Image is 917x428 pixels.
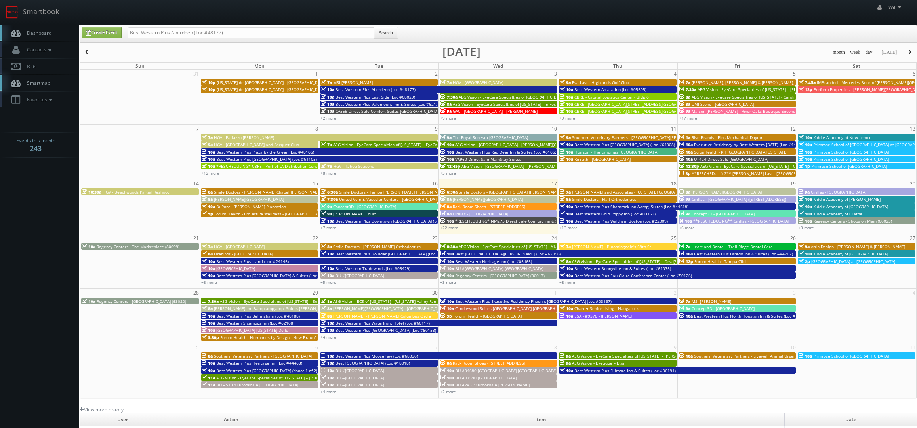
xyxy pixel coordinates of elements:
span: 12p [799,87,812,92]
span: [PERSON_NAME], [PERSON_NAME] & [PERSON_NAME], LLC - [GEOGRAPHIC_DATA] [692,80,844,85]
span: MSI [PERSON_NAME] [333,80,373,85]
span: 10a [440,259,454,264]
span: 10a [202,313,215,319]
span: BU #[GEOGRAPHIC_DATA] [336,368,384,373]
button: week [847,48,863,57]
span: 9a [560,360,571,366]
span: 3p [679,171,691,176]
span: 7:30a [679,87,696,92]
span: 10a [799,149,812,155]
span: 9a [679,306,690,311]
span: Best Western Plus Downtown [GEOGRAPHIC_DATA] (Loc #48199) [336,218,458,224]
span: 10a [679,142,693,147]
span: Forum Health - Hormones by Design - New Braunfels Clinic [220,335,333,340]
span: 10a [560,204,573,209]
span: 12:45p [440,164,460,169]
span: Forum Health - Tampa Clinic [694,259,749,264]
span: Best Western Plus East Side (Loc #68029) [336,94,415,100]
span: 10a [679,156,693,162]
button: Search [374,27,398,39]
span: Maison [PERSON_NAME] - River Oaks Boutique Second Shoot [692,108,808,114]
a: +3 more [201,280,217,285]
span: Regency Centers - The Marketplace (80099) [97,244,179,249]
span: AEG Vision - EyeCare Specialties of [GEOGRAPHIC_DATA][US_STATE] - [GEOGRAPHIC_DATA] [459,94,628,100]
span: Primrose School of [GEOGRAPHIC_DATA] [813,156,889,162]
span: Favorites [23,96,54,103]
span: HGV - [GEOGRAPHIC_DATA] and Racquet Club [214,142,299,147]
span: 10a [202,149,215,155]
span: Best Western Plus Laredo Inn & Suites (Loc #44702) [694,251,793,257]
span: [GEOGRAPHIC_DATA] at [GEOGRAPHIC_DATA] [811,259,895,264]
span: 10a [321,218,334,224]
span: Best Western Plus Plaza by the Green (Loc #48106) [216,149,314,155]
span: The Royal Sonesta [GEOGRAPHIC_DATA] [453,135,528,140]
span: [GEOGRAPHIC_DATA] [US_STATE] Dells [216,327,288,333]
a: +6 more [679,225,695,230]
span: VA960 Direct Sale MainStay Suites [455,156,521,162]
span: Best Western Plus Red Deer Inn & Suites (Loc #61062) [455,149,559,155]
span: 10a [799,211,812,217]
span: 10a [560,101,573,107]
span: Primrose School of [GEOGRAPHIC_DATA] [813,149,889,155]
span: ESA - #9378 - [PERSON_NAME] [574,313,632,319]
span: 10a [202,327,215,333]
span: BU #[GEOGRAPHIC_DATA] [336,273,384,278]
span: Kiddie Academy of [PERSON_NAME] [813,196,881,202]
span: BU #[GEOGRAPHIC_DATA] [GEOGRAPHIC_DATA] [455,266,543,271]
span: 10a [440,156,454,162]
span: [GEOGRAPHIC_DATA] [216,266,255,271]
button: month [830,48,848,57]
span: Kiddie Academy of Olathe [813,211,862,217]
span: 9a [440,211,452,217]
span: 7:30a [321,196,338,202]
span: 10a [321,101,334,107]
span: MSI [PERSON_NAME] [692,299,731,304]
span: CBRE - [GEOGRAPHIC_DATA][STREET_ADDRESS][GEOGRAPHIC_DATA] [574,101,701,107]
span: 12p [679,259,693,264]
span: Best Western Plus Shamrock Inn &amp; Suites (Loc #44518) [574,204,688,209]
span: 10a [560,218,573,224]
span: Dashboard [23,30,51,36]
span: 10a [560,211,573,217]
span: HGV - Pallazzo [PERSON_NAME] [214,135,274,140]
span: Southern Veterinary Partners - [GEOGRAPHIC_DATA] [214,353,312,359]
span: 10a [321,320,334,326]
span: 9a [560,135,571,140]
span: Best Western Plus Waterfront Hotel (Loc #66117) [336,320,430,326]
span: Rack Room Shoes - [STREET_ADDRESS] [453,204,525,209]
span: Kiddie Academy of New Lenox [813,135,870,140]
span: Concept3D - [GEOGRAPHIC_DATA] [692,306,755,311]
span: 7:30a [440,94,458,100]
span: CBRE - [GEOGRAPHIC_DATA][STREET_ADDRESS][GEOGRAPHIC_DATA] [574,108,701,114]
span: 10a [440,149,454,155]
span: 10a [321,353,334,359]
span: [PERSON_NAME] and Associates - [US_STATE][GEOGRAPHIC_DATA] [572,189,696,195]
span: Best Western Plus [GEOGRAPHIC_DATA] & Suites (Loc #61086) [216,273,334,278]
span: 10a [799,353,812,359]
span: AEG Vision - EyeCare Specialties of [US_STATE] - Carolina Family Vision [692,94,825,100]
span: Concept3D - [GEOGRAPHIC_DATA] [333,204,396,209]
span: 10a [799,218,812,224]
span: Cirillas - [GEOGRAPHIC_DATA] ([STREET_ADDRESS]) [692,196,786,202]
span: 8a [440,196,452,202]
span: 10a [321,94,334,100]
span: HGV - [GEOGRAPHIC_DATA] [214,244,265,249]
span: [PERSON_NAME] - [PERSON_NAME] Columbus Circle [333,313,431,319]
span: 9a [799,244,810,249]
span: UMI Stone - [GEOGRAPHIC_DATA] [692,101,754,107]
span: 9a [440,135,452,140]
span: Best [GEOGRAPHIC_DATA][PERSON_NAME] (Loc #62096) [455,251,561,257]
span: 10a [321,108,334,114]
span: 10a [679,149,693,155]
span: 8a [560,196,571,202]
span: Best Western Plus Eau Claire Conference Center (Loc #50126) [574,273,692,278]
span: ReBath - [GEOGRAPHIC_DATA] [574,156,631,162]
span: CBRE - Capital Logistics Center - Bldg 6 [574,94,649,100]
span: Rack Room Shoes - [STREET_ADDRESS] [453,360,525,366]
span: 9a [679,196,690,202]
span: 7a [321,142,332,147]
span: 10a [799,251,812,257]
span: 7:30a [202,299,219,304]
span: [PERSON_NAME] - Bloomingdale's 59th St [572,244,651,249]
span: 8a [202,251,213,257]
